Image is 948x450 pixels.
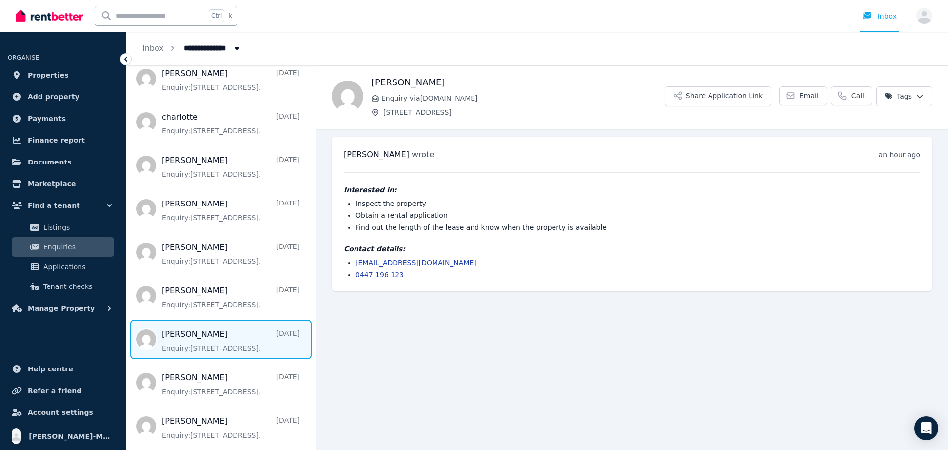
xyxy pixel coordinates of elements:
img: RentBetter [16,8,83,23]
span: Refer a friend [28,385,81,397]
a: [EMAIL_ADDRESS][DOMAIN_NAME] [355,259,476,267]
a: Refer a friend [8,381,118,401]
li: Find out the length of the lease and know when the property is available [355,222,920,232]
a: [PERSON_NAME][DATE]Enquiry:[STREET_ADDRESS]. [162,68,300,92]
a: [PERSON_NAME][DATE]Enquiry:[STREET_ADDRESS]. [162,285,300,310]
button: Tags [876,86,932,106]
a: [PERSON_NAME][DATE]Enquiry:[STREET_ADDRESS]. [162,328,300,353]
span: Tenant checks [43,281,110,292]
a: charlotte[DATE]Enquiry:[STREET_ADDRESS]. [162,111,300,136]
a: [PERSON_NAME][DATE]Enquiry:[STREET_ADDRESS]. [162,155,300,179]
a: Account settings [8,403,118,422]
span: [PERSON_NAME]-May [PERSON_NAME] [29,430,114,442]
span: Documents [28,156,72,168]
a: Help centre [8,359,118,379]
span: Properties [28,69,69,81]
span: Account settings [28,407,93,418]
a: Email [779,86,827,105]
a: Documents [8,152,118,172]
h4: Interested in: [344,185,920,195]
li: Inspect the property [355,199,920,208]
div: Inbox [862,11,897,21]
a: [PERSON_NAME][DATE]Enquiry:[STREET_ADDRESS]. [162,198,300,223]
a: Finance report [8,130,118,150]
span: Add property [28,91,79,103]
time: an hour ago [879,151,920,159]
span: Listings [43,221,110,233]
a: Marketplace [8,174,118,194]
a: Tenant checks [12,277,114,296]
span: Help centre [28,363,73,375]
span: Marketplace [28,178,76,190]
a: Enquiries [12,237,114,257]
a: Payments [8,109,118,128]
span: Manage Property [28,302,95,314]
h1: [PERSON_NAME] [371,76,665,89]
a: [PERSON_NAME][DATE]Enquiry:[STREET_ADDRESS]. [162,415,300,440]
span: [STREET_ADDRESS] [383,107,665,117]
button: Find a tenant [8,196,118,215]
span: k [228,12,232,20]
a: Properties [8,65,118,85]
a: [PERSON_NAME][DATE]Enquiry:[STREET_ADDRESS]. [162,242,300,266]
a: 0447 196 123 [355,271,404,279]
span: Call [851,91,864,101]
span: ORGANISE [8,54,39,61]
span: Tags [885,91,912,101]
button: Manage Property [8,298,118,318]
span: Find a tenant [28,200,80,211]
span: Payments [28,113,66,124]
a: Inbox [142,43,164,53]
span: Applications [43,261,110,273]
span: Finance report [28,134,85,146]
button: Share Application Link [665,86,771,106]
span: Enquiries [43,241,110,253]
h4: Contact details: [344,244,920,254]
span: Email [799,91,819,101]
span: wrote [412,150,434,159]
img: Katie Q [332,81,363,112]
a: Add property [8,87,118,107]
span: [PERSON_NAME] [344,150,409,159]
a: Applications [12,257,114,277]
div: Open Intercom Messenger [914,416,938,440]
a: Call [831,86,872,105]
a: Listings [12,217,114,237]
span: Enquiry via [DOMAIN_NAME] [381,93,665,103]
nav: Breadcrumb [126,32,258,65]
li: Obtain a rental application [355,210,920,220]
span: Ctrl [209,9,224,22]
a: [PERSON_NAME][DATE]Enquiry:[STREET_ADDRESS]. [162,372,300,397]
